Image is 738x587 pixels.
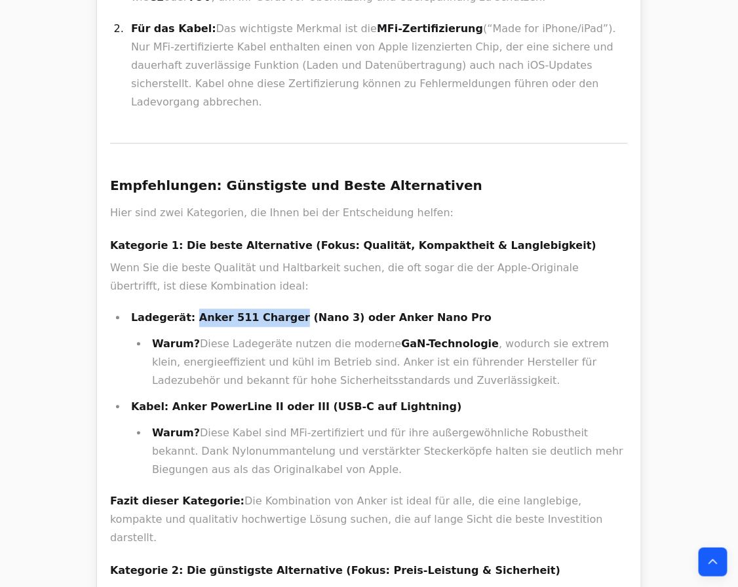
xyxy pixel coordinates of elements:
strong: Kabel: Anker PowerLine II oder III (USB-C auf Lightning) [131,400,462,413]
strong: Fazit dieser Kategorie: [110,495,244,507]
strong: MFi-Zertifizierung [377,22,483,35]
p: Wenn Sie die beste Qualität und Haltbarkeit suchen, die oft sogar die der Apple-Originale übertri... [110,259,628,295]
strong: Kategorie 2: Die günstigste Alternative (Fokus: Preis-Leistung & Sicherheit) [110,564,560,577]
strong: Empfehlungen: Günstigste und Beste Alternativen [110,178,482,193]
li: Diese Kabel sind MFi-zertifiziert und für ihre außergewöhnliche Robustheit bekannt. Dank Nylonumm... [148,424,628,479]
strong: Warum? [152,337,200,350]
p: Hier sind zwei Kategorien, die Ihnen bei der Entscheidung helfen: [110,204,628,222]
button: Back to top [699,548,728,577]
strong: Für das Kabel: [131,22,216,35]
strong: Ladegerät: Anker 511 Charger (Nano 3) oder Anker Nano Pro [131,311,492,324]
p: Die Kombination von Anker ist ideal für alle, die eine langlebige, kompakte und qualitativ hochwe... [110,492,628,547]
p: Das wichtigste Merkmal ist die (“Made for iPhone/iPad”). Nur MFi-zertifizierte Kabel enthalten ei... [131,20,628,111]
li: Diese Ladegeräte nutzen die moderne , wodurch sie extrem klein, energieeffizient und kühl im Betr... [148,335,628,390]
strong: Warum? [152,426,200,439]
strong: Kategorie 1: Die beste Alternative (Fokus: Qualität, Kompaktheit & Langlebigkeit) [110,239,596,252]
strong: GaN-Technologie [402,337,499,350]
